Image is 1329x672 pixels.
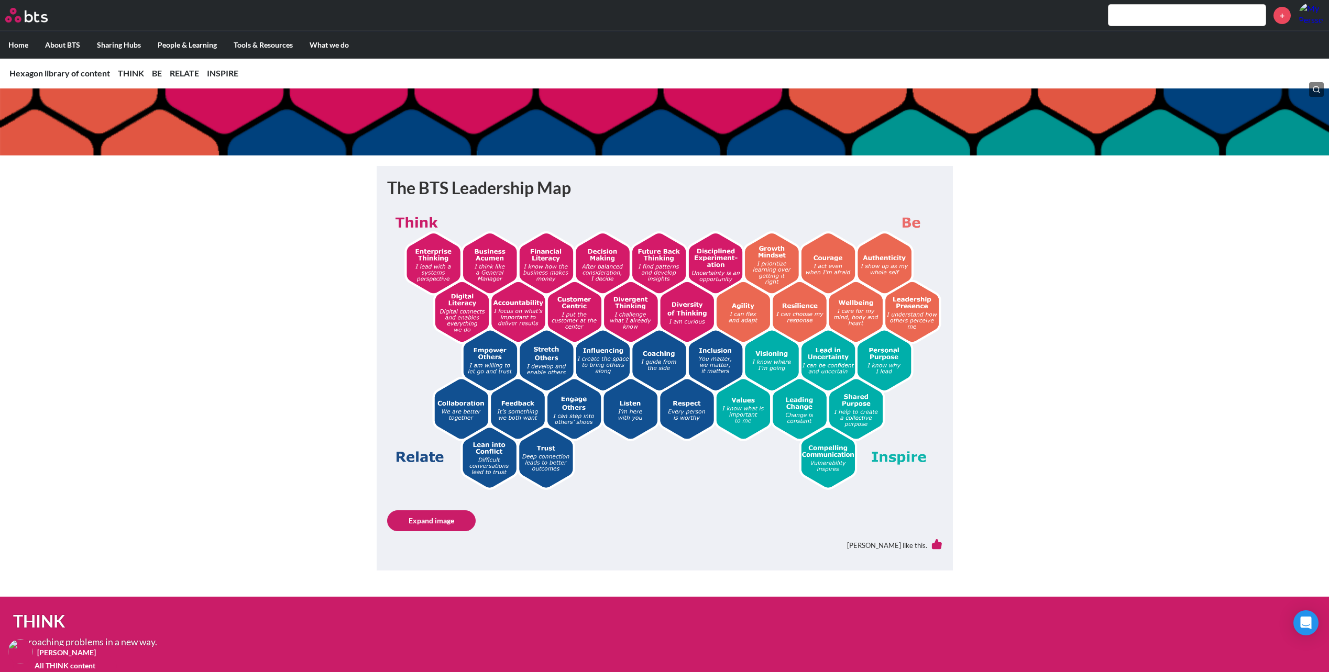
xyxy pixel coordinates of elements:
[89,31,149,59] label: Sharing Hubs
[1273,7,1291,24] a: +
[149,31,225,59] label: People & Learning
[13,610,925,633] h1: THINK
[9,68,110,78] a: Hexagon library of content
[37,31,89,59] label: About BTS
[301,31,357,59] label: What we do
[35,646,98,658] figcaption: [PERSON_NAME]
[13,637,743,647] p: approaching problems in a new way.
[5,8,67,23] a: Go home
[152,68,162,78] a: BE
[118,68,144,78] a: THINK
[170,68,199,78] a: RELATE
[1299,3,1324,28] img: My Persson
[5,8,48,23] img: BTS Logo
[1299,3,1324,28] a: Profile
[8,639,33,664] img: F
[207,68,238,78] a: INSPIRE
[1293,610,1319,635] div: Open Intercom Messenger
[387,531,942,560] div: [PERSON_NAME] like this.
[225,31,301,59] label: Tools & Resources
[387,510,476,531] a: Expand image
[387,176,942,200] h1: The BTS Leadership Map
